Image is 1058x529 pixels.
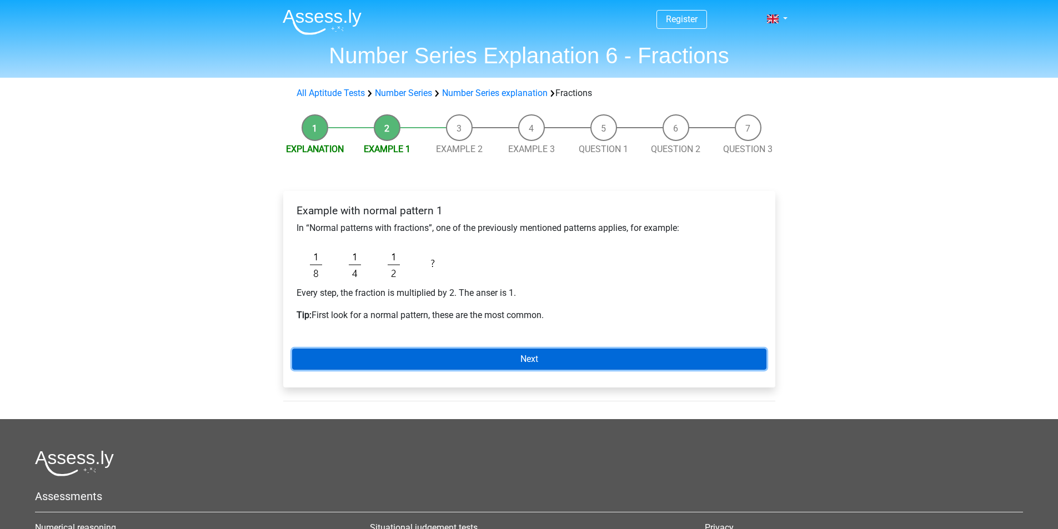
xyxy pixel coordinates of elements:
[579,144,628,154] a: Question 1
[297,88,365,98] a: All Aptitude Tests
[375,88,432,98] a: Number Series
[286,144,344,154] a: Explanation
[442,88,548,98] a: Number Series explanation
[436,144,483,154] a: Example 2
[35,450,114,476] img: Assessly logo
[508,144,555,154] a: Example 3
[292,349,766,370] a: Next
[297,310,312,320] b: Tip:
[297,204,762,217] h4: Example with normal pattern 1
[364,144,410,154] a: Example 1
[35,490,1023,503] h5: Assessments
[297,309,762,322] p: First look for a normal pattern, these are the most common.
[297,221,762,235] p: In “Normal patterns with fractions”, one of the previously mentioned patterns applies, for example:
[297,244,452,286] img: Fractions_example_1.png
[297,286,762,300] p: Every step, the fraction is multiplied by 2. The anser is 1.
[723,144,773,154] a: Question 3
[666,14,698,24] a: Register
[292,87,766,100] div: Fractions
[651,144,700,154] a: Question 2
[274,42,785,69] h1: Number Series Explanation 6 - Fractions
[283,9,362,35] img: Assessly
